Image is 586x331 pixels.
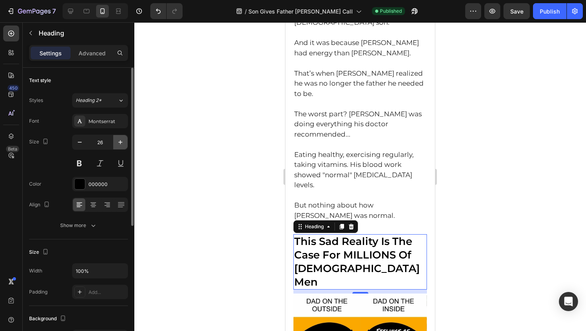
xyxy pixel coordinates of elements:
input: Auto [73,264,128,278]
span: Published [380,8,402,15]
div: Heading [18,201,40,208]
div: Text style [29,77,51,84]
p: Advanced [79,49,106,57]
div: Show more [60,221,97,229]
button: Heading 2* [72,93,128,108]
div: 000000 [88,181,126,188]
p: The worst part? [PERSON_NAME] was doing everything his doctor recommended... Eating healthy, exer... [9,87,141,178]
div: Montserrat [88,118,126,125]
div: Size [29,247,50,258]
p: But nothing about how [PERSON_NAME] was normal. [9,178,141,198]
div: Styles [29,97,43,104]
p: 7 [52,6,56,16]
p: That’s when [PERSON_NAME] realized he was no longer the father he needed to be. [9,46,141,87]
span: Save [510,8,523,15]
p: Heading [39,28,125,38]
div: Undo/Redo [150,3,183,19]
div: Align [29,200,51,210]
div: Padding [29,288,47,296]
div: Color [29,180,41,188]
div: Font [29,118,39,125]
iframe: Design area [285,22,435,331]
p: This Sad Reality Is The Case For MILLIONS Of [DEMOGRAPHIC_DATA] Men [9,213,141,266]
div: Size [29,137,50,147]
div: Publish [540,7,560,16]
button: Save [503,3,530,19]
button: 7 [3,3,59,19]
div: Beta [6,146,19,152]
div: Add... [88,289,126,296]
span: Heading 2* [76,97,102,104]
div: Width [29,267,42,274]
button: Publish [533,3,566,19]
div: Background [29,313,68,324]
span: / [245,7,247,16]
p: Settings [39,49,62,57]
div: Open Intercom Messenger [559,292,578,311]
span: Son Gives Father [PERSON_NAME] Call [248,7,353,16]
button: Show more [29,218,128,233]
h2: Rich Text Editor. Editing area: main [8,212,142,267]
div: 450 [8,85,19,91]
